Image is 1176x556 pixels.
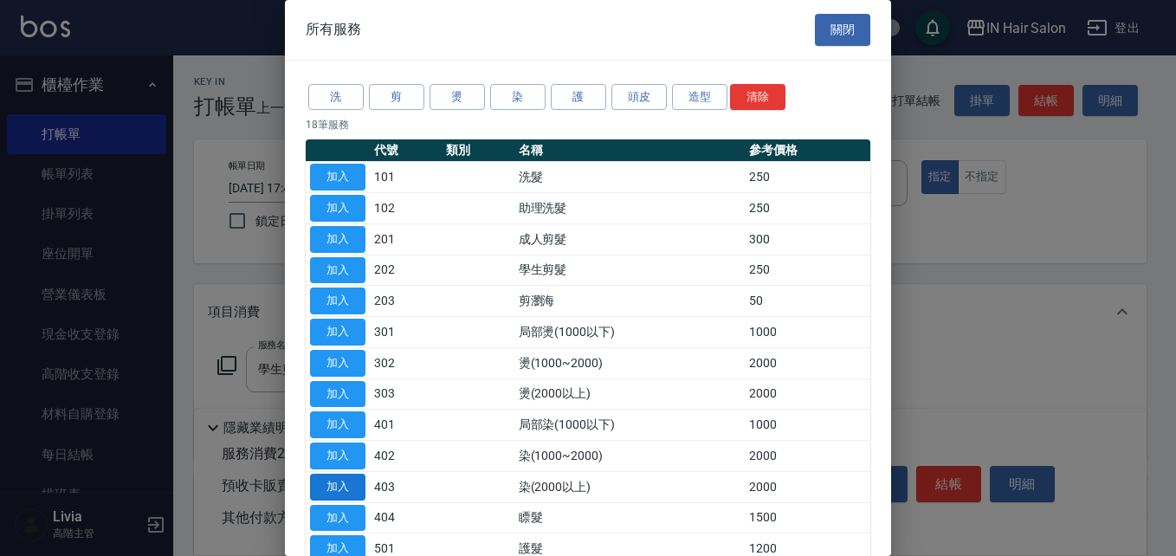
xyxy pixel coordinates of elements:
[745,471,870,502] td: 2000
[370,410,442,441] td: 401
[745,162,870,193] td: 250
[370,286,442,317] td: 203
[370,471,442,502] td: 403
[310,195,365,222] button: 加入
[745,441,870,472] td: 2000
[611,84,667,111] button: 頭皮
[745,502,870,533] td: 1500
[370,162,442,193] td: 101
[310,319,365,346] button: 加入
[310,350,365,377] button: 加入
[514,410,746,441] td: 局部染(1000以下)
[430,84,485,111] button: 燙
[514,255,746,286] td: 學生剪髮
[551,84,606,111] button: 護
[745,255,870,286] td: 250
[745,193,870,224] td: 250
[310,505,365,532] button: 加入
[310,288,365,314] button: 加入
[745,223,870,255] td: 300
[308,84,364,111] button: 洗
[310,257,365,284] button: 加入
[370,378,442,410] td: 303
[310,381,365,408] button: 加入
[310,226,365,253] button: 加入
[370,441,442,472] td: 402
[514,193,746,224] td: 助理洗髮
[514,162,746,193] td: 洗髮
[745,410,870,441] td: 1000
[370,223,442,255] td: 201
[745,139,870,162] th: 參考價格
[514,139,746,162] th: 名稱
[514,471,746,502] td: 染(2000以上)
[370,193,442,224] td: 102
[306,117,870,133] p: 18 筆服務
[745,286,870,317] td: 50
[745,347,870,378] td: 2000
[370,139,442,162] th: 代號
[370,502,442,533] td: 404
[514,347,746,378] td: 燙(1000~2000)
[442,139,514,162] th: 類別
[730,84,785,111] button: 清除
[370,255,442,286] td: 202
[370,317,442,348] td: 301
[490,84,546,111] button: 染
[514,502,746,533] td: 瞟髮
[370,347,442,378] td: 302
[310,443,365,469] button: 加入
[310,164,365,191] button: 加入
[369,84,424,111] button: 剪
[514,441,746,472] td: 染(1000~2000)
[310,474,365,501] button: 加入
[745,378,870,410] td: 2000
[745,317,870,348] td: 1000
[310,411,365,438] button: 加入
[514,317,746,348] td: 局部燙(1000以下)
[306,21,361,38] span: 所有服務
[514,378,746,410] td: 燙(2000以上)
[672,84,727,111] button: 造型
[815,14,870,46] button: 關閉
[514,223,746,255] td: 成人剪髮
[514,286,746,317] td: 剪瀏海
